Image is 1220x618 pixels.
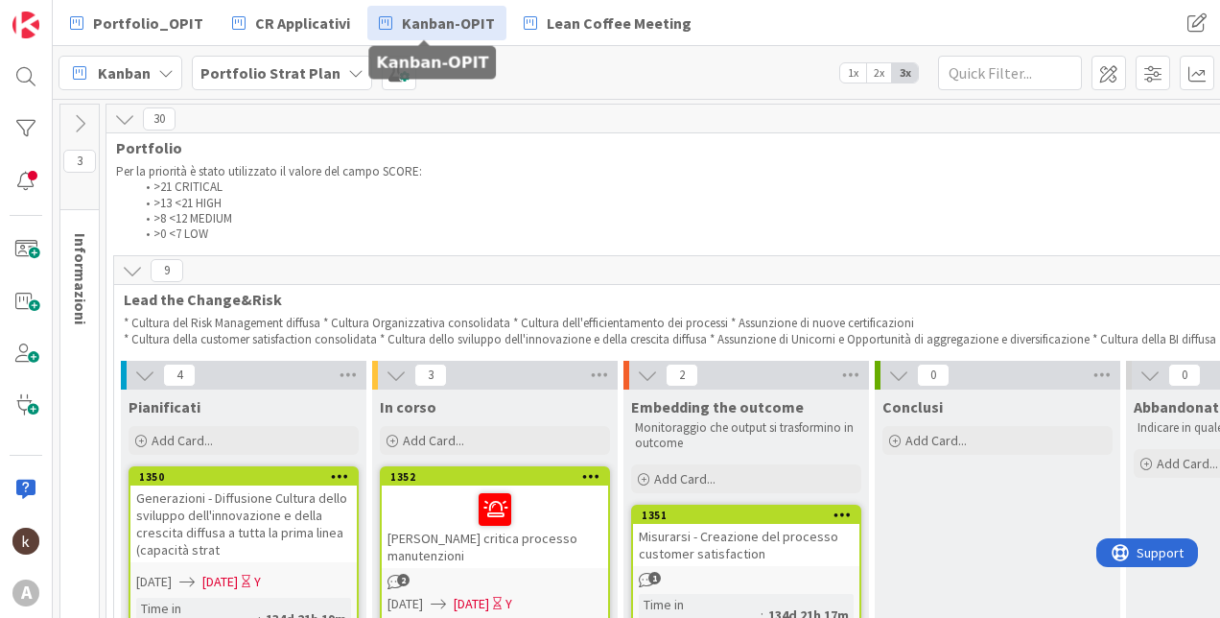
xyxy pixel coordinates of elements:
span: 0 [917,364,950,387]
span: Add Card... [1157,455,1218,472]
div: 1350 [130,468,357,486]
span: 2x [866,63,892,83]
span: 0 [1168,364,1201,387]
span: [DATE] [454,594,489,614]
span: Conclusi [882,397,943,416]
span: [DATE] [387,594,423,614]
div: 1351Misurarsi - Creazione del processo customer satisfaction [633,507,859,566]
div: 1352 [390,470,608,484]
span: [DATE] [136,572,172,592]
div: Y [505,594,512,614]
span: Support [40,3,87,26]
a: Kanban-OPIT [367,6,506,40]
div: 1351 [633,507,859,524]
span: Add Card... [403,432,464,449]
span: Kanban-OPIT [402,12,495,35]
span: Portfolio_OPIT [93,12,203,35]
span: Add Card... [152,432,213,449]
span: 3 [63,150,96,173]
a: Lean Coffee Meeting [512,6,703,40]
b: Portfolio Strat Plan [200,63,340,83]
span: Add Card... [654,470,716,487]
a: Portfolio_OPIT [59,6,215,40]
div: A [12,580,39,606]
span: Pianificati [129,397,200,416]
p: Monitoraggio che output si trasformino in outcome [635,420,857,452]
span: 2 [397,574,410,586]
div: Generazioni - Diffusione Cultura dello sviluppo dell'innovazione e della crescita diffusa a tutta... [130,486,357,562]
span: 9 [151,259,183,282]
h5: Kanban-OPIT [376,54,488,72]
span: Kanban [98,61,151,84]
span: 1x [840,63,866,83]
div: 1350Generazioni - Diffusione Cultura dello sviluppo dell'innovazione e della crescita diffusa a t... [130,468,357,562]
a: CR Applicativi [221,6,362,40]
span: Embedding the outcome [631,397,804,416]
input: Quick Filter... [938,56,1082,90]
div: Misurarsi - Creazione del processo customer satisfaction [633,524,859,566]
span: 2 [666,364,698,387]
img: kh [12,528,39,555]
span: CR Applicativi [255,12,350,35]
div: 1351 [642,509,859,522]
div: 1352[PERSON_NAME] critica processo manutenzioni [382,468,608,568]
div: 1352 [382,468,608,486]
span: 30 [143,107,176,131]
span: Add Card... [905,432,967,449]
span: 4 [163,364,196,387]
span: 3x [892,63,918,83]
span: In corso [380,397,436,416]
div: [PERSON_NAME] critica processo manutenzioni [382,486,608,568]
span: Lean Coffee Meeting [547,12,692,35]
div: Y [254,572,261,592]
span: 1 [648,572,661,584]
img: Visit kanbanzone.com [12,12,39,38]
div: 1350 [139,470,357,484]
span: 3 [414,364,447,387]
span: [DATE] [202,572,238,592]
span: Informazioni [71,233,90,324]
